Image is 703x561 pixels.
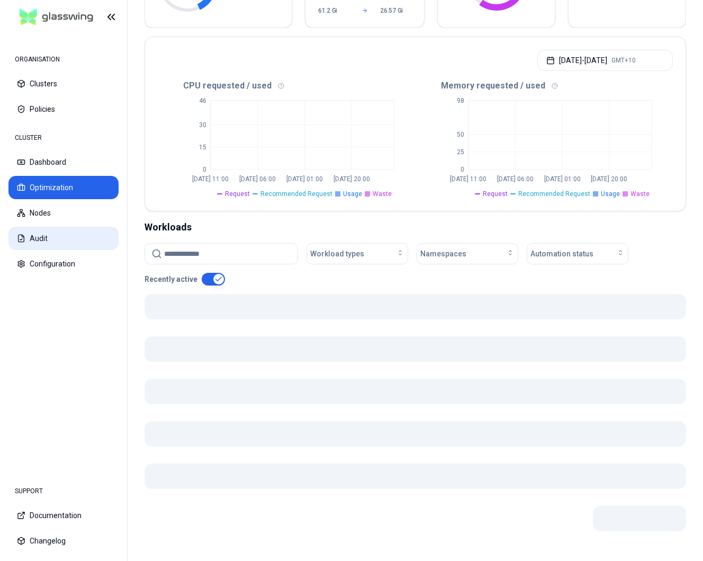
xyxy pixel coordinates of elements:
[8,504,119,527] button: Documentation
[343,190,362,198] span: Usage
[417,243,518,264] button: Namespaces
[497,175,534,183] tspan: [DATE] 06:00
[456,148,464,156] tspan: 25
[8,529,119,553] button: Changelog
[373,190,392,198] span: Waste
[8,480,119,502] div: SUPPORT
[158,79,416,92] div: CPU requested / used
[307,243,408,264] button: Workload types
[310,248,364,259] span: Workload types
[8,252,119,275] button: Configuration
[192,175,229,183] tspan: [DATE] 11:00
[483,190,508,198] span: Request
[380,6,411,15] span: 26.57 Gi
[8,49,119,70] div: ORGANISATION
[8,227,119,250] button: Audit
[420,248,466,259] span: Namespaces
[527,243,628,264] button: Automation status
[8,97,119,121] button: Policies
[15,5,97,30] img: GlassWing
[145,274,197,284] p: Recently active
[630,190,650,198] span: Waste
[460,166,464,173] tspan: 0
[530,248,593,259] span: Automation status
[416,79,673,92] div: Memory requested / used
[537,50,673,71] button: [DATE]-[DATE]GMT+10
[203,166,206,173] tspan: 0
[318,6,349,15] span: 61.2 Gi
[8,201,119,225] button: Nodes
[544,175,580,183] tspan: [DATE] 01:00
[145,220,686,235] div: Workloads
[456,97,464,104] tspan: 98
[591,175,627,183] tspan: [DATE] 20:00
[601,190,620,198] span: Usage
[8,127,119,148] div: CLUSTER
[450,175,486,183] tspan: [DATE] 11:00
[260,190,332,198] span: Recommended Request
[8,150,119,174] button: Dashboard
[334,175,370,183] tspan: [DATE] 20:00
[611,56,636,65] span: GMT+10
[8,72,119,95] button: Clusters
[199,97,206,104] tspan: 46
[239,175,276,183] tspan: [DATE] 06:00
[199,144,206,151] tspan: 15
[8,176,119,199] button: Optimization
[199,121,206,129] tspan: 30
[225,190,250,198] span: Request
[456,131,464,138] tspan: 50
[518,190,590,198] span: Recommended Request
[286,175,323,183] tspan: [DATE] 01:00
